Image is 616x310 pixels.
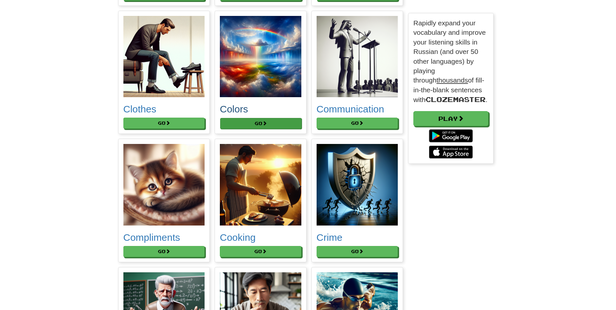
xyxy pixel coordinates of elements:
img: 3b50ee06-16f8-4d26-90fa-cfe3feab9345.small.png [123,144,205,226]
img: ed6364a8-d827-464d-aca0-8ee9fdee2625.small.png [317,16,398,97]
a: Play [413,111,488,126]
h2: Clothes [123,104,205,114]
h2: Crime [317,232,398,243]
button: Go [123,118,205,129]
u: thousands [436,76,468,84]
img: 7b80ceb5-9cbf-43e2-9f7a-dba1babf81d9.small.png [220,16,301,97]
img: 8acb9208-1676-4a0d-ae34-1af083b25f9b.small.png [220,144,301,226]
button: Go [317,246,398,257]
a: Compliments Go [123,144,205,257]
h2: Colors [220,104,301,114]
button: Go [220,118,302,129]
img: Get it on Google Play [426,126,476,146]
img: b9968624-27f7-4c6e-9c2a-69be96d8c360.small.png [123,16,205,97]
a: Crime Go [317,144,398,257]
h2: Compliments [123,232,205,243]
span: Clozemaster [425,95,485,103]
button: Go [317,118,398,129]
h2: Communication [317,104,398,114]
a: Cooking Go [220,144,301,257]
a: Clothes Go [123,16,205,129]
button: Go [220,246,301,257]
h2: Cooking [220,232,301,243]
a: Colors Go [220,16,301,129]
a: Communication Go [317,16,398,129]
img: 86b0c88b-d2c4-4529-860e-184d2441efe3.small.png [317,144,398,226]
p: Rapidly expand your vocabulary and improve your listening skills in Russian (and over 50 other la... [413,18,488,105]
button: Go [123,246,205,257]
img: Download_on_the_App_Store_Badge_US-UK_135x40-25178aeef6eb6b83b96f5f2d004eda3bffbb37122de64afbaef7... [429,146,473,159]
